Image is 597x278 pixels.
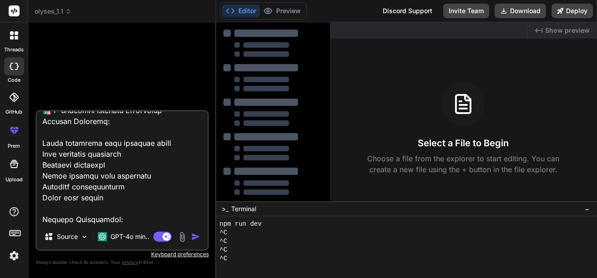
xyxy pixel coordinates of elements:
[583,202,592,216] button: −
[220,220,262,228] span: npm run dev
[220,228,228,237] span: ^C
[177,232,187,242] img: attachment
[98,232,107,241] img: GPT-4o mini
[37,111,207,224] textarea: Lorem i dolorsi amet conse adip elit : Seddoe.tem inci'u l etdoloremagna aliqu en adminimve quisn...
[220,254,228,263] span: ^C
[35,7,71,16] span: olyses_1.1
[443,4,489,18] button: Invite Team
[35,251,209,258] p: Keyboard preferences
[231,204,256,213] span: Terminal
[8,76,20,84] label: code
[111,232,149,241] p: GPT-4o min..
[122,259,138,265] span: privacy
[222,5,260,17] button: Editor
[418,137,509,149] h3: Select a File to Begin
[5,108,22,116] label: GitHub
[81,233,88,241] img: Pick Models
[6,248,22,263] img: settings
[545,26,590,35] span: Show preview
[8,142,20,150] label: prem
[495,4,546,18] button: Download
[220,237,228,246] span: ^C
[585,204,590,213] span: −
[35,258,209,267] p: Always double-check its answers. Your in Bind
[57,232,78,241] p: Source
[260,5,304,17] button: Preview
[220,246,228,254] span: ^C
[551,4,593,18] button: Deploy
[191,232,200,241] img: icon
[377,4,438,18] div: Discord Support
[222,204,228,213] span: >_
[4,46,24,54] label: threads
[5,176,23,184] label: Upload
[361,153,565,175] p: Choose a file from the explorer to start editing. You can create a new file using the + button in...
